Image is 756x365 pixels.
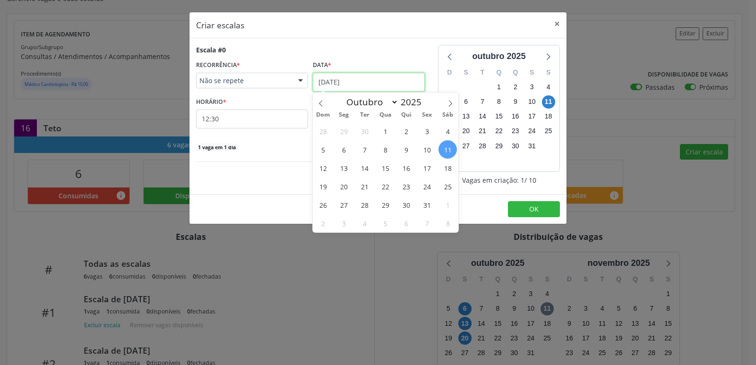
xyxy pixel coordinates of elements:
[376,214,395,232] span: Novembro 5, 2025
[476,125,489,138] span: terça-feira, 21 de outubro de 2025
[418,214,436,232] span: Novembro 7, 2025
[397,195,415,214] span: Outubro 30, 2025
[459,125,472,138] span: segunda-feira, 20 de outubro de 2025
[196,45,226,55] div: Escala #0
[376,159,395,177] span: Outubro 15, 2025
[418,122,436,140] span: Outubro 3, 2025
[313,112,334,118] span: Dom
[507,65,524,80] div: Q
[542,110,555,123] span: sábado, 18 de outubro de 2025
[458,65,474,80] div: S
[418,159,436,177] span: Outubro 17, 2025
[438,177,457,195] span: Outubro 25, 2025
[396,112,417,118] span: Qui
[468,50,529,63] div: outubro 2025
[491,65,507,80] div: Q
[525,110,539,123] span: sexta-feira, 17 de outubro de 2025
[524,65,540,80] div: S
[342,95,398,109] select: Month
[418,140,436,159] span: Outubro 10, 2025
[438,195,457,214] span: Novembro 1, 2025
[474,65,491,80] div: T
[375,112,396,118] span: Qua
[335,159,353,177] span: Outubro 13, 2025
[314,140,332,159] span: Outubro 5, 2025
[313,73,425,92] input: Selecione uma data
[542,80,555,93] span: sábado, 4 de outubro de 2025
[314,159,332,177] span: Outubro 12, 2025
[314,177,332,195] span: Outubro 19, 2025
[196,144,238,151] span: 1 vaga em 1 dia
[335,122,353,140] span: Setembro 29, 2025
[492,125,506,138] span: quarta-feira, 22 de outubro de 2025
[397,122,415,140] span: Outubro 2, 2025
[509,80,522,93] span: quinta-feira, 2 de outubro de 2025
[525,125,539,138] span: sexta-feira, 24 de outubro de 2025
[335,214,353,232] span: Novembro 3, 2025
[355,177,374,195] span: Outubro 21, 2025
[438,140,457,159] span: Outubro 11, 2025
[441,65,458,80] div: D
[476,95,489,109] span: terça-feira, 7 de outubro de 2025
[355,195,374,214] span: Outubro 28, 2025
[397,140,415,159] span: Outubro 9, 2025
[335,195,353,214] span: Outubro 27, 2025
[196,95,226,110] label: HORÁRIO
[438,214,457,232] span: Novembro 8, 2025
[438,175,560,185] div: Vagas em criação: 1
[196,19,244,31] h5: Criar escalas
[314,122,332,140] span: Setembro 28, 2025
[524,175,536,185] span: / 10
[509,125,522,138] span: quinta-feira, 23 de outubro de 2025
[196,58,240,73] label: RECORRÊNCIA
[492,110,506,123] span: quarta-feira, 15 de outubro de 2025
[398,96,430,108] input: Year
[438,112,458,118] span: Sáb
[376,195,395,214] span: Outubro 29, 2025
[542,125,555,138] span: sábado, 25 de outubro de 2025
[397,214,415,232] span: Novembro 6, 2025
[476,139,489,153] span: terça-feira, 28 de outubro de 2025
[492,139,506,153] span: quarta-feira, 29 de outubro de 2025
[196,110,308,128] input: 00:00
[525,95,539,109] span: sexta-feira, 10 de outubro de 2025
[540,65,557,80] div: S
[508,201,560,217] button: OK
[355,140,374,159] span: Outubro 7, 2025
[548,12,567,35] button: Close
[476,110,489,123] span: terça-feira, 14 de outubro de 2025
[355,214,374,232] span: Novembro 4, 2025
[509,139,522,153] span: quinta-feira, 30 de outubro de 2025
[313,58,331,73] label: Data
[509,95,522,109] span: quinta-feira, 9 de outubro de 2025
[335,140,353,159] span: Outubro 6, 2025
[335,177,353,195] span: Outubro 20, 2025
[354,112,375,118] span: Ter
[525,139,539,153] span: sexta-feira, 31 de outubro de 2025
[376,177,395,195] span: Outubro 22, 2025
[417,112,438,118] span: Sex
[397,159,415,177] span: Outubro 16, 2025
[376,140,395,159] span: Outubro 8, 2025
[459,139,472,153] span: segunda-feira, 27 de outubro de 2025
[525,80,539,93] span: sexta-feira, 3 de outubro de 2025
[438,159,457,177] span: Outubro 18, 2025
[355,159,374,177] span: Outubro 14, 2025
[334,112,354,118] span: Seg
[509,110,522,123] span: quinta-feira, 16 de outubro de 2025
[199,76,289,85] span: Não se repete
[542,95,555,109] span: sábado, 11 de outubro de 2025
[376,122,395,140] span: Outubro 1, 2025
[492,95,506,109] span: quarta-feira, 8 de outubro de 2025
[314,195,332,214] span: Outubro 26, 2025
[459,95,472,109] span: segunda-feira, 6 de outubro de 2025
[314,214,332,232] span: Novembro 2, 2025
[459,110,472,123] span: segunda-feira, 13 de outubro de 2025
[492,80,506,93] span: quarta-feira, 1 de outubro de 2025
[418,195,436,214] span: Outubro 31, 2025
[397,177,415,195] span: Outubro 23, 2025
[529,204,539,213] span: OK
[418,177,436,195] span: Outubro 24, 2025
[438,122,457,140] span: Outubro 4, 2025
[355,122,374,140] span: Setembro 30, 2025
